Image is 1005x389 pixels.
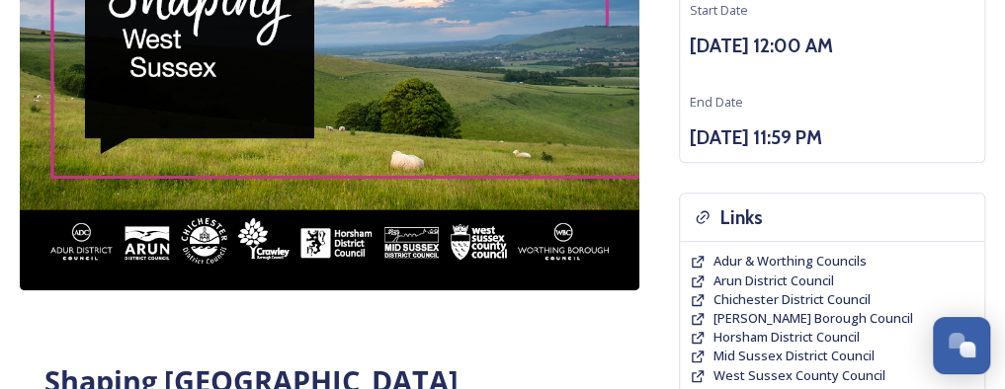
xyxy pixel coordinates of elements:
span: End Date [690,93,743,111]
a: West Sussex County Council [713,366,885,385]
h3: Links [720,203,763,232]
h3: [DATE] 11:59 PM [690,123,974,152]
a: Horsham District Council [713,328,860,347]
span: Mid Sussex District Council [713,347,875,364]
a: Adur & Worthing Councils [713,252,867,271]
button: Open Chat [933,317,990,374]
span: Horsham District Council [713,328,860,346]
span: Adur & Worthing Councils [713,252,867,270]
a: Chichester District Council [713,290,871,309]
span: West Sussex County Council [713,366,885,384]
span: Start Date [690,1,748,19]
span: Chichester District Council [713,290,871,308]
a: Arun District Council [713,272,834,290]
span: Arun District Council [713,272,834,289]
a: [PERSON_NAME] Borough Council [713,309,913,328]
a: Mid Sussex District Council [713,347,875,365]
h3: [DATE] 12:00 AM [690,32,974,60]
span: [PERSON_NAME] Borough Council [713,309,913,327]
